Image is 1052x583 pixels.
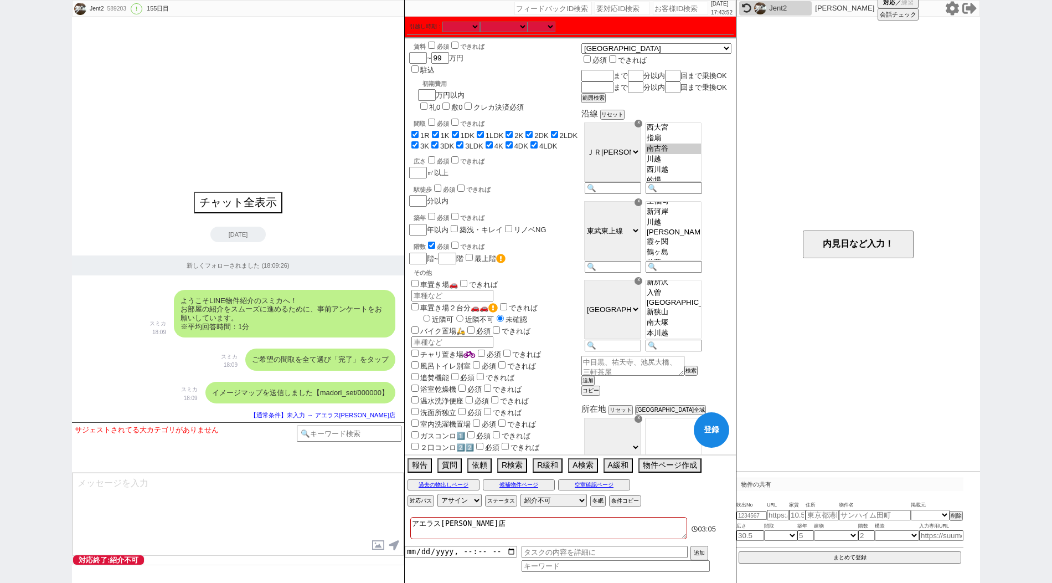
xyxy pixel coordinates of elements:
input: https://suumo.jp/chintai/jnc_000022489271 [919,530,963,541]
p: その他 [414,269,579,277]
label: できれば [482,385,522,393]
option: 南古谷 [646,144,701,154]
input: 洗面所独立 [411,408,419,415]
button: 過去の物出しページ [408,479,479,490]
option: 入曽 [646,288,701,298]
span: 必須 [437,120,449,127]
label: できれば [449,214,484,221]
div: ! [131,3,142,14]
label: 築浅・キレイ [460,226,503,234]
option: 南大塚 [646,318,701,328]
label: できれば [482,408,522,417]
button: 物件ページ作成 [638,458,702,473]
input: 2 [858,530,875,541]
input: できれば [498,361,506,369]
input: できれば [491,396,498,403]
button: R緩和 [533,458,563,473]
div: Jent2 [769,4,809,13]
div: ようこそLINE物件紹介のスミカへ！ お部屋の紹介をスムーズに進めるために、事前アンケートをお願いしています。 ※平均回答時間：1分 [174,290,395,337]
p: [PERSON_NAME] [815,4,874,13]
label: 2K [514,131,523,140]
div: 新しくフォローされました (18:09:26) [72,255,404,275]
button: 範囲検索 [581,93,606,103]
label: 1DK [461,131,475,140]
label: 4K [494,142,503,150]
div: 589203 [104,4,128,13]
p: 17:43:52 [711,8,733,17]
input: 要対応ID検索 [595,2,650,15]
p: 物件の共有 [736,478,963,491]
input: できれば [457,185,465,192]
option: 的場 [646,175,701,186]
button: 条件コピー [609,495,641,507]
span: 回まで乗換OK [680,71,727,80]
button: R検索 [497,458,527,473]
button: 冬眠 [590,495,606,507]
label: できれば [496,420,536,428]
input: キーワード [522,560,710,572]
input: 温水洗浄便座 [411,396,419,403]
span: 必須 [485,443,499,452]
input: お客様ID検索 [653,2,708,15]
input: 車置き場２台分🚗🚗 [411,303,419,310]
span: 構造 [875,522,919,531]
span: 必須 [437,43,449,50]
label: できれば [491,432,530,440]
span: 間取 [764,522,797,531]
label: 近隣可 [420,315,453,324]
input: 近隣不可 [456,315,463,322]
label: ２口コンロ2️⃣2️⃣ [409,443,474,452]
button: [GEOGRAPHIC_DATA]全域 [635,405,706,415]
p: スミカ [149,319,166,328]
input: 車置き場🚗 [411,280,419,287]
span: 物件名 [839,501,911,510]
span: 建物 [814,522,858,531]
input: できれば [500,303,507,310]
div: 間取 [414,117,579,128]
input: サンハイム田町 [839,510,911,520]
input: チャリ置き場 [411,350,419,357]
input: できれば [451,42,458,49]
span: 必須 [443,186,455,193]
span: 入力専用URL [919,522,963,531]
div: [DATE] [210,227,266,242]
button: ステータス [485,495,517,507]
div: 分以内 [409,183,579,207]
input: できれば [451,213,458,220]
input: できれば [477,373,484,380]
span: 必須 [437,214,449,221]
label: できれば [496,362,536,370]
label: できれば [449,43,484,50]
span: URL [767,501,789,510]
span: 階数 [858,522,875,531]
input: 近隣可 [423,315,430,322]
button: リセット [608,405,633,415]
button: チャット全表示 [194,192,282,213]
input: できれば [484,408,491,415]
label: 最上階 [475,254,506,263]
button: 登録 [694,412,729,448]
option: 指扇 [646,133,701,144]
div: ご希望の間取を全て選び「完了」をタップ [245,349,395,371]
label: 車置き場🚗 [409,280,458,289]
input: 未確認 [497,315,504,322]
img: 0m05a98d77725134f30b0f34f50366e41b3a0b1cff53d1 [754,2,766,14]
input: 追焚機能 [411,373,419,380]
label: できれば [498,304,538,312]
input: 室内洗濯機置場 [411,420,419,427]
div: 年以内 [409,211,579,236]
option: 川越 [646,154,701,165]
div: 初期費用 [422,80,524,88]
span: 必須 [476,432,491,440]
input: 🔍キーワード検索 [297,426,401,442]
p: スミカ [221,352,238,361]
span: 【通常条件】未入力 → アエラス[PERSON_NAME]店 [250,412,395,418]
button: 依頼 [467,458,492,473]
span: 対応終了:紹介不可 [73,555,144,565]
input: 🔍 [585,340,641,351]
input: 🔍 [646,340,702,351]
p: 18:09 [181,394,198,403]
input: https://suumo.jp/chintai/jnc_000022489271 [767,510,789,520]
input: 1234567 [736,512,767,520]
div: ㎡以上 [409,155,579,178]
